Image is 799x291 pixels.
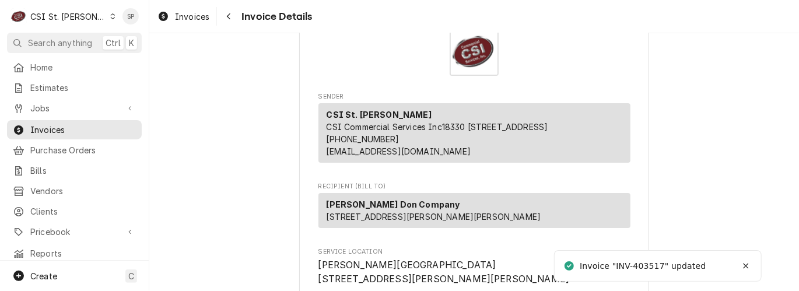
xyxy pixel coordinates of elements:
div: Invoice Recipient [318,182,630,233]
a: Estimates [7,78,142,97]
span: Bills [30,164,136,177]
span: C [128,270,134,282]
span: Clients [30,205,136,218]
span: Jobs [30,102,118,114]
div: C [10,8,27,24]
div: CSI St. Louis's Avatar [10,8,27,24]
span: Purchase Orders [30,144,136,156]
div: Invoice "INV-403517" updated [580,260,707,272]
a: Clients [7,202,142,221]
button: Navigate back [219,7,238,26]
a: Home [7,58,142,77]
div: Sender [318,103,630,167]
a: Go to Jobs [7,99,142,118]
img: Logo [450,27,499,76]
span: Recipient (Bill To) [318,182,630,191]
span: Search anything [28,37,92,49]
span: Invoice Details [238,9,312,24]
div: Invoice Sender [318,92,630,168]
a: Go to Pricebook [7,222,142,241]
span: Vendors [30,185,136,197]
span: Service Location [318,258,630,286]
a: Purchase Orders [7,141,142,160]
div: Recipient (Bill To) [318,193,630,228]
div: CSI St. [PERSON_NAME] [30,10,106,23]
span: Pricebook [30,226,118,238]
span: Reports [30,247,136,260]
button: Search anythingCtrlK [7,33,142,53]
a: Invoices [7,120,142,139]
a: Bills [7,161,142,180]
a: Reports [7,244,142,263]
div: Sender [318,103,630,163]
span: Estimates [30,82,136,94]
span: Home [30,61,136,73]
a: [EMAIL_ADDRESS][DOMAIN_NAME] [327,146,471,156]
strong: [PERSON_NAME] Don Company [327,199,460,209]
span: Invoices [175,10,209,23]
div: Service Location [318,247,630,286]
a: [PHONE_NUMBER] [327,134,399,144]
span: K [129,37,134,49]
div: Shelley Politte's Avatar [122,8,139,24]
div: SP [122,8,139,24]
span: Ctrl [106,37,121,49]
span: Service Location [318,247,630,257]
span: Create [30,271,57,281]
span: [PERSON_NAME][GEOGRAPHIC_DATA] [STREET_ADDRESS][PERSON_NAME][PERSON_NAME] [318,260,570,285]
a: Invoices [153,7,214,26]
span: CSI Commercial Services Inc18330 [STREET_ADDRESS] [327,122,548,132]
span: [STREET_ADDRESS][PERSON_NAME][PERSON_NAME] [327,212,541,222]
span: Sender [318,92,630,101]
strong: CSI St. [PERSON_NAME] [327,110,432,120]
span: Invoices [30,124,136,136]
a: Vendors [7,181,142,201]
div: Recipient (Bill To) [318,193,630,233]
